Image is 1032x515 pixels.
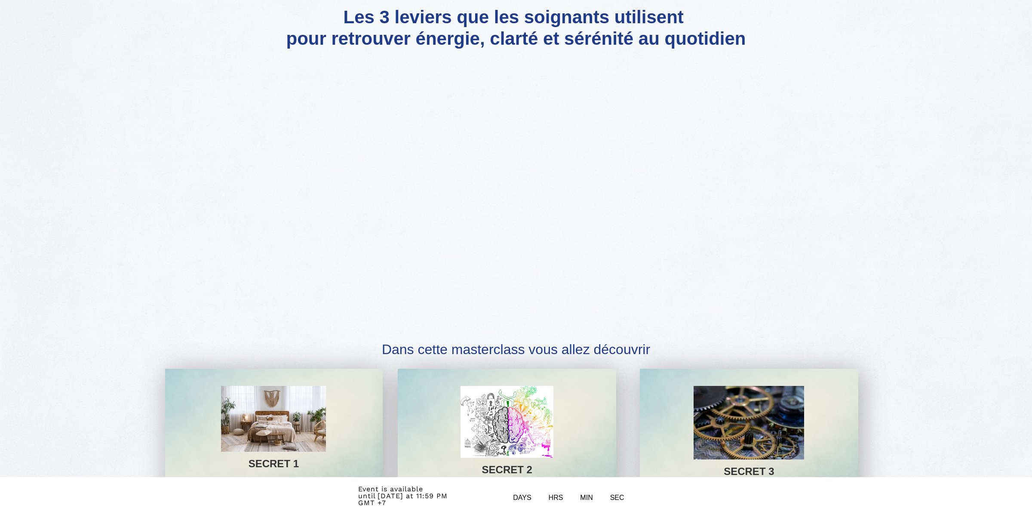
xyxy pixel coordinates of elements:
h1: Les 3 leviers que les soignants utilisent pour retrouver énergie, clarté et sérénité au quotidien [13,6,1019,54]
img: dc20de6a5cd0825db1fc6d61989e440e_Capture_d%E2%80%99e%CC%81cran_2024-04-11_180029.jpg [221,386,326,452]
img: 969f48a4356dfefeaf3551c82c14fcd8_hypnose-integrative-paris.jpg [461,386,553,458]
h1: Dans cette masterclass vous allez découvrir [13,337,1019,362]
div: DAYS [513,494,531,502]
span: Event is available until [358,485,423,500]
b: SECRET 3 [724,466,774,477]
img: 6d162a9b9729d2ee79e16af0b491a9b8_laura-ockel-UQ2Fw_9oApU-unsplash.jpg [694,386,804,460]
div: MIN [580,494,593,502]
b: SECRET 1 [249,458,299,469]
div: HRS [549,494,563,502]
b: SECRET 2 [482,464,532,475]
span: [DATE] at 11:59 PM GMT +7 [358,492,448,507]
div: SEC [610,494,624,502]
